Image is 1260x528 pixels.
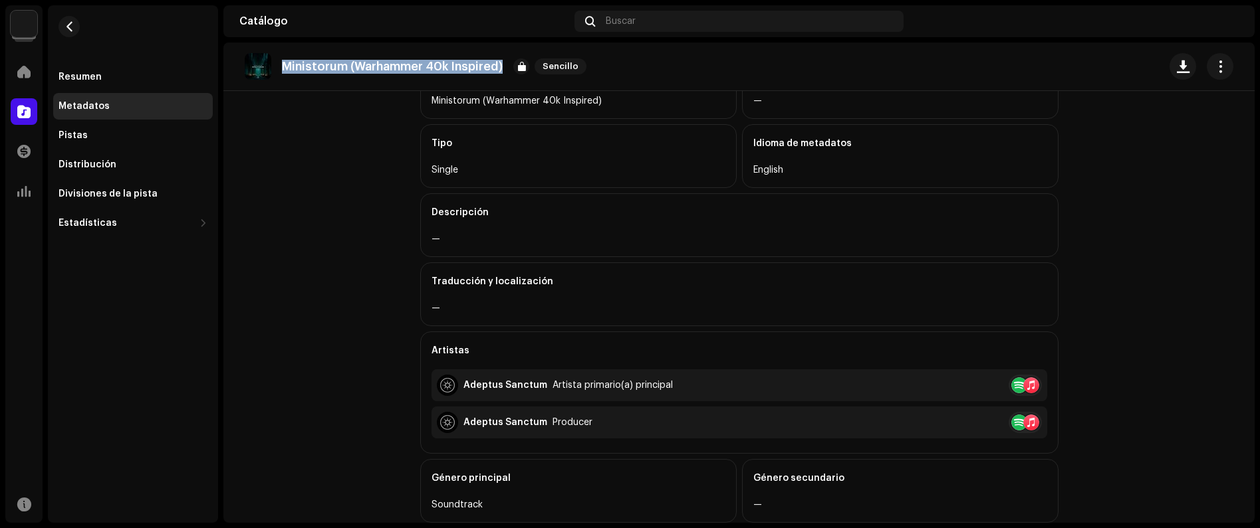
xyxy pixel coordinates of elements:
p: Ministorum (Warhammer 40k Inspired) [282,60,503,74]
div: Tipo [432,125,725,162]
div: Producer [553,417,592,428]
div: — [753,93,1047,109]
div: — [753,497,1047,513]
div: — [432,231,1047,247]
re-m-nav-dropdown: Estadísticas [53,210,213,236]
div: Catálogo [239,16,569,27]
div: Resumen [59,72,102,82]
div: Idioma de metadatos [753,125,1047,162]
re-m-nav-item: Metadatos [53,93,213,120]
img: 82d5eecf-e8d9-46eb-b4e7-7e1415c962ca [437,375,458,396]
span: Sencillo [535,58,586,74]
div: Divisiones de la pista [59,189,158,199]
img: 82d5eecf-e8d9-46eb-b4e7-7e1415c962ca [437,412,458,433]
div: Soundtrack [432,497,725,513]
div: English [753,162,1047,178]
div: — [432,300,1047,316]
re-m-nav-item: Pistas [53,122,213,149]
div: Traducción y localización [432,263,1047,300]
div: Adeptus Sanctum [463,417,547,428]
div: Artista primario(a) principal [553,380,673,391]
div: Descripción [432,194,1047,231]
div: Género secundario [753,460,1047,497]
div: Género principal [432,460,725,497]
div: Single [432,162,725,178]
div: Metadatos [59,101,110,112]
div: Distribución [59,159,116,170]
div: Estadísticas [59,218,117,228]
re-m-nav-item: Divisiones de la pista [53,181,213,207]
span: Buscar [606,16,636,27]
div: Pistas [59,130,88,141]
div: Artistas [432,332,1047,369]
div: Ministorum (Warhammer 40k Inspired) [432,93,725,109]
div: Adeptus Sanctum [463,380,547,391]
re-m-nav-item: Resumen [53,64,213,90]
img: 64330119-7c00-4796-a648-24c9ce22806e [1217,11,1239,32]
img: 297a105e-aa6c-4183-9ff4-27133c00f2e2 [11,11,37,37]
img: 2c1de5df-133d-4c8f-83ed-d5de976c1c40 [245,53,271,80]
re-m-nav-item: Distribución [53,151,213,178]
